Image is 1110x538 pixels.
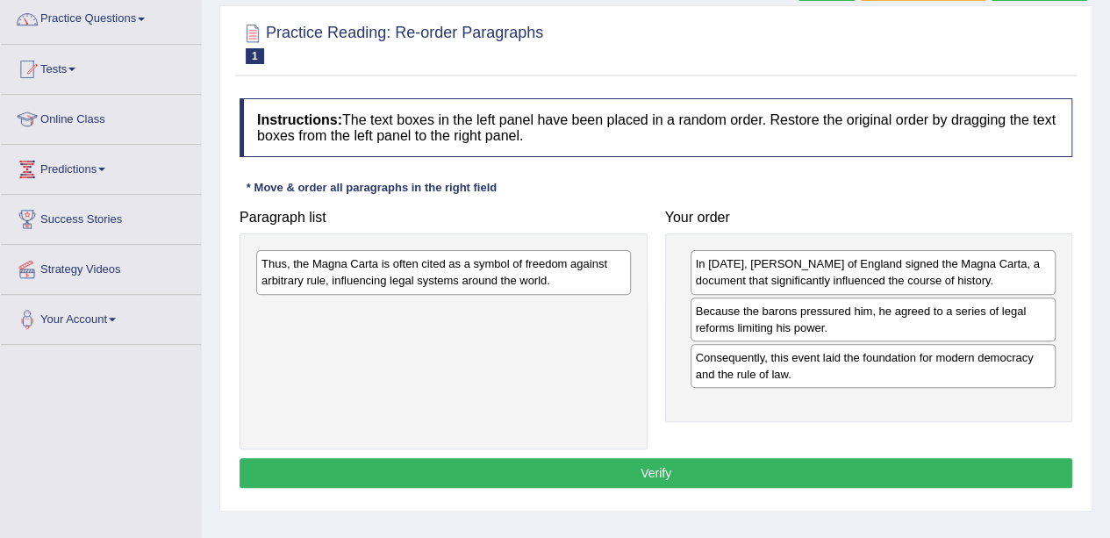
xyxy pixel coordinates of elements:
h4: Your order [665,210,1073,226]
div: In [DATE], [PERSON_NAME] of England signed the Magna Carta, a document that significantly influen... [691,250,1056,294]
div: Thus, the Magna Carta is often cited as a symbol of freedom against arbitrary rule, influencing l... [256,250,631,294]
a: Success Stories [1,195,201,239]
h4: Paragraph list [240,210,648,226]
a: Strategy Videos [1,245,201,289]
h2: Practice Reading: Re-order Paragraphs [240,20,543,64]
span: 1 [246,48,264,64]
a: Tests [1,45,201,89]
div: Because the barons pressured him, he agreed to a series of legal reforms limiting his power. [691,298,1056,341]
a: Your Account [1,295,201,339]
button: Verify [240,458,1072,488]
div: * Move & order all paragraphs in the right field [240,179,504,196]
h4: The text boxes in the left panel have been placed in a random order. Restore the original order b... [240,98,1072,157]
div: Consequently, this event laid the foundation for modern democracy and the rule of law. [691,344,1056,388]
b: Instructions: [257,112,342,127]
a: Online Class [1,95,201,139]
a: Predictions [1,145,201,189]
